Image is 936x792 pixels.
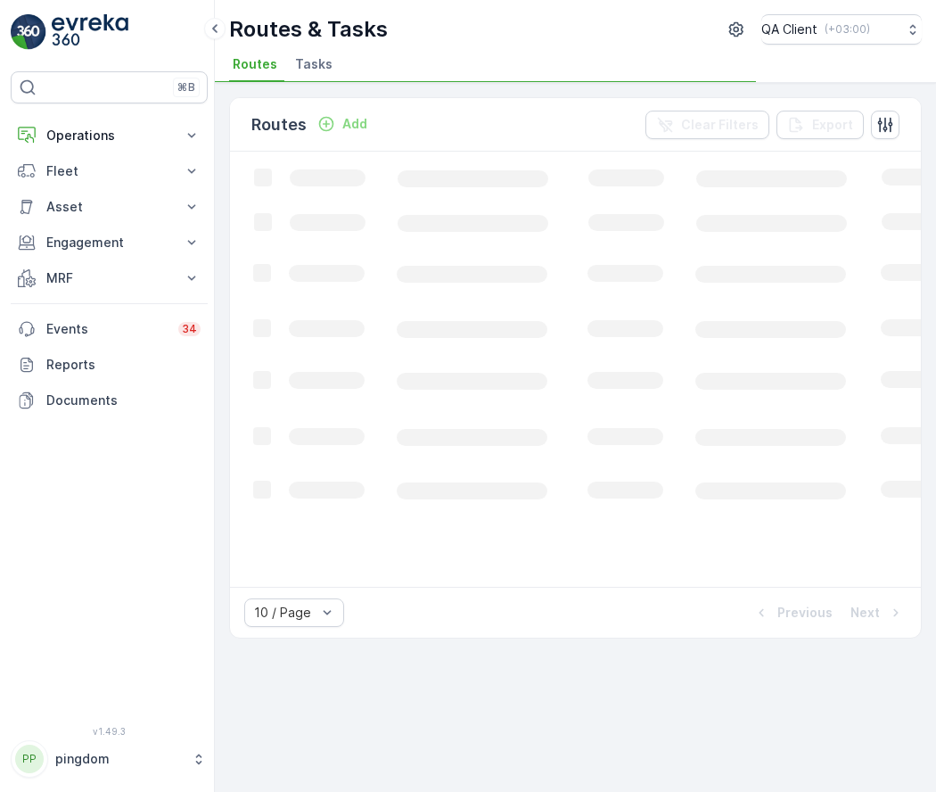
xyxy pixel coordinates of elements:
[825,22,870,37] p: ( +03:00 )
[11,153,208,189] button: Fleet
[11,383,208,418] a: Documents
[812,116,853,134] p: Export
[11,14,46,50] img: logo
[777,604,833,622] p: Previous
[342,115,367,133] p: Add
[177,80,195,95] p: ⌘B
[751,602,834,623] button: Previous
[310,113,374,135] button: Add
[645,111,769,139] button: Clear Filters
[46,234,172,252] p: Engagement
[251,112,307,137] p: Routes
[11,118,208,153] button: Operations
[46,392,201,409] p: Documents
[229,15,388,44] p: Routes & Tasks
[11,311,208,347] a: Events34
[46,198,172,216] p: Asset
[46,162,172,180] p: Fleet
[55,750,183,768] p: pingdom
[182,322,197,336] p: 34
[46,356,201,374] p: Reports
[11,726,208,737] span: v 1.49.3
[761,21,817,38] p: QA Client
[11,347,208,383] a: Reports
[761,14,922,45] button: QA Client(+03:00)
[46,269,172,287] p: MRF
[46,127,172,144] p: Operations
[11,260,208,296] button: MRF
[52,14,128,50] img: logo_light-DOdMpM7g.png
[15,745,44,773] div: PP
[11,740,208,778] button: PPpingdom
[11,189,208,225] button: Asset
[850,604,880,622] p: Next
[776,111,864,139] button: Export
[295,55,333,73] span: Tasks
[46,320,168,338] p: Events
[11,225,208,260] button: Engagement
[849,602,907,623] button: Next
[681,116,759,134] p: Clear Filters
[233,55,277,73] span: Routes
